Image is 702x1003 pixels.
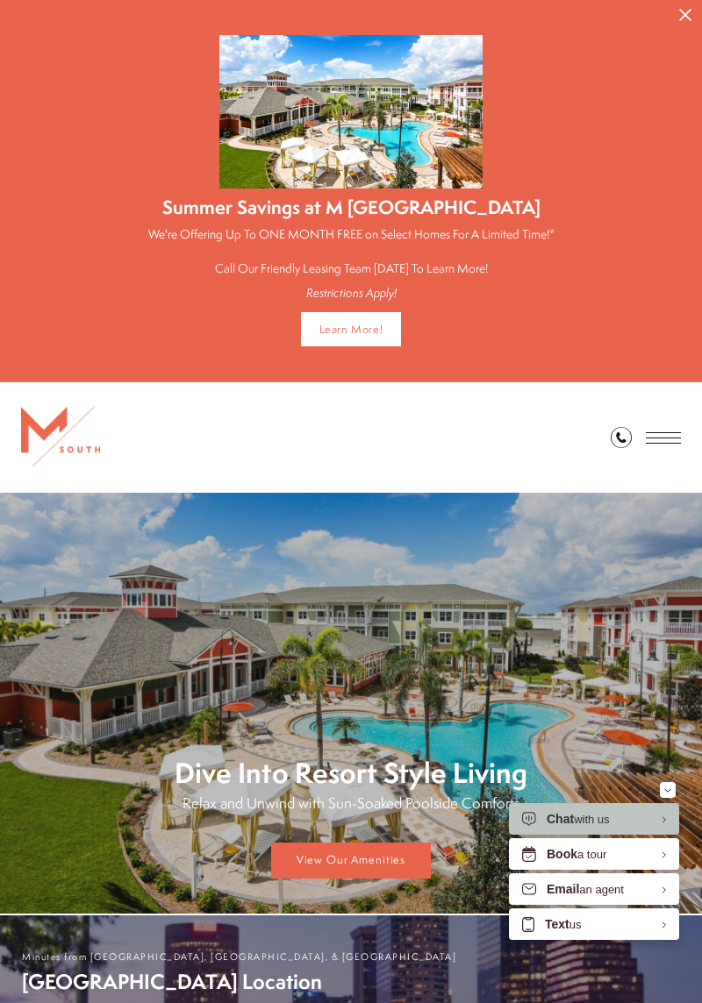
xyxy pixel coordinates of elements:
[301,312,402,346] a: Learn More!
[219,35,483,189] img: Summer Savings at M South Apartments
[611,427,632,451] a: Call Us at 813-570-8014
[148,195,555,221] div: Summer Savings at M [GEOGRAPHIC_DATA]
[22,950,456,963] span: Minutes from [GEOGRAPHIC_DATA], [GEOGRAPHIC_DATA], & [GEOGRAPHIC_DATA]
[646,432,681,444] button: Open Menu
[26,793,676,813] p: Relax and Unwind with Sun-Soaked Poolside Comforts
[148,225,555,277] p: We're Offering Up To ONE MONTH FREE on Select Homes For A Limited Time!* Call Our Friendly Leasin...
[297,852,405,867] span: View Our Amenities
[148,286,555,301] div: Restrictions Apply!
[21,407,100,466] img: MSouth
[271,843,431,879] a: View Our Amenities
[26,758,676,788] p: Dive Into Resort Style Living
[22,967,456,995] span: [GEOGRAPHIC_DATA] Location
